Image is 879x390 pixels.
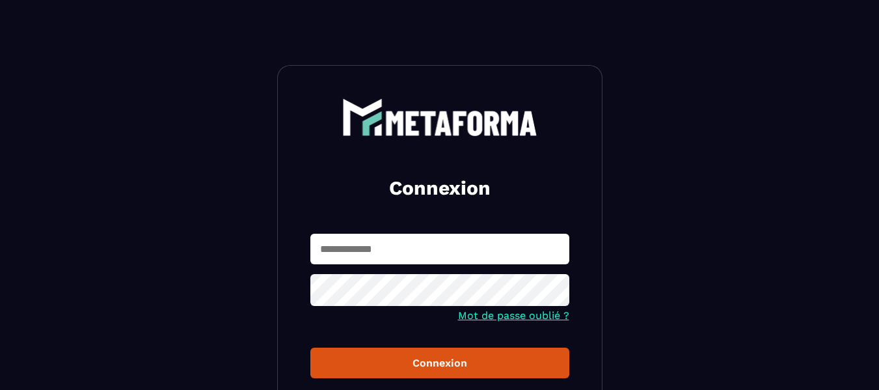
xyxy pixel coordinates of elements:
a: Mot de passe oublié ? [458,309,569,322]
a: logo [310,98,569,136]
div: Connexion [321,357,559,369]
h2: Connexion [326,175,554,201]
img: logo [342,98,537,136]
button: Connexion [310,348,569,378]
